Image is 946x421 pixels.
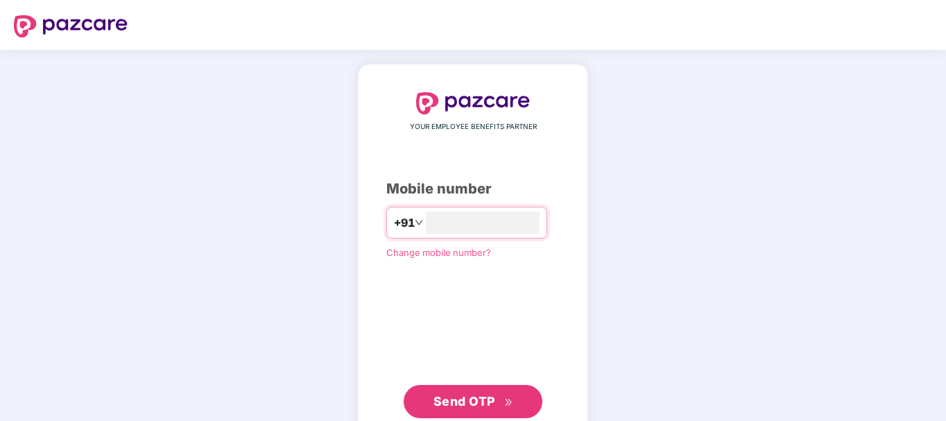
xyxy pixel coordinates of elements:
button: Send OTPdouble-right [404,385,542,418]
span: down [415,218,423,227]
span: YOUR EMPLOYEE BENEFITS PARTNER [410,121,537,132]
span: +91 [394,214,415,232]
img: logo [416,92,530,114]
a: Change mobile number? [386,247,491,258]
div: Mobile number [386,178,560,200]
img: logo [14,15,128,37]
span: Send OTP [433,394,495,409]
span: double-right [504,398,513,407]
